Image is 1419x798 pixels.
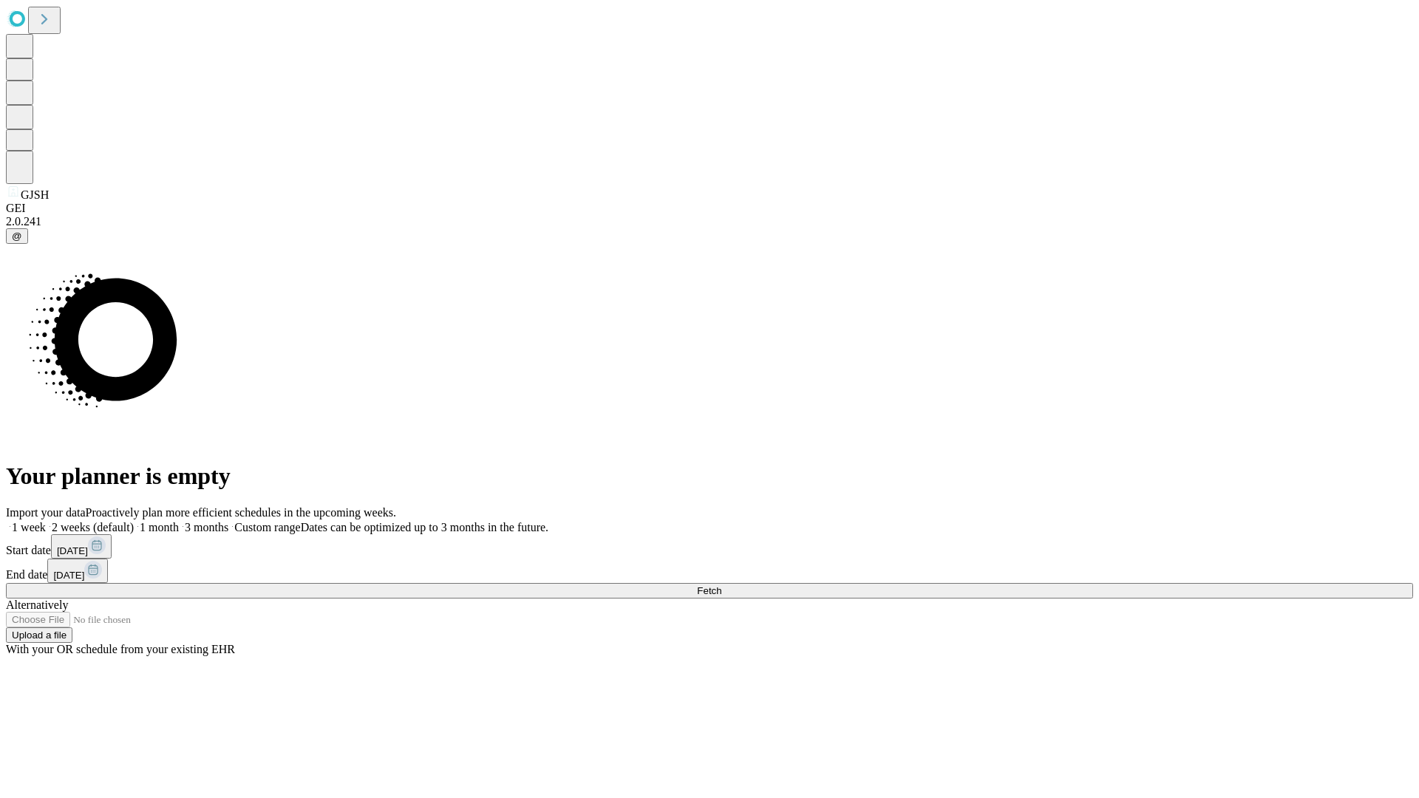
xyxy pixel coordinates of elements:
div: 2.0.241 [6,215,1413,228]
span: 1 week [12,521,46,533]
span: [DATE] [57,545,88,556]
span: 3 months [185,521,228,533]
span: Custom range [234,521,300,533]
span: Import your data [6,506,86,519]
button: [DATE] [47,559,108,583]
h1: Your planner is empty [6,463,1413,490]
button: Fetch [6,583,1413,598]
span: @ [12,231,22,242]
span: 1 month [140,521,179,533]
span: [DATE] [53,570,84,581]
span: With your OR schedule from your existing EHR [6,643,235,655]
div: End date [6,559,1413,583]
button: @ [6,228,28,244]
div: GEI [6,202,1413,215]
span: Proactively plan more efficient schedules in the upcoming weeks. [86,506,396,519]
span: Fetch [697,585,721,596]
span: 2 weeks (default) [52,521,134,533]
span: Alternatively [6,598,68,611]
span: GJSH [21,188,49,201]
span: Dates can be optimized up to 3 months in the future. [301,521,548,533]
button: [DATE] [51,534,112,559]
div: Start date [6,534,1413,559]
button: Upload a file [6,627,72,643]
